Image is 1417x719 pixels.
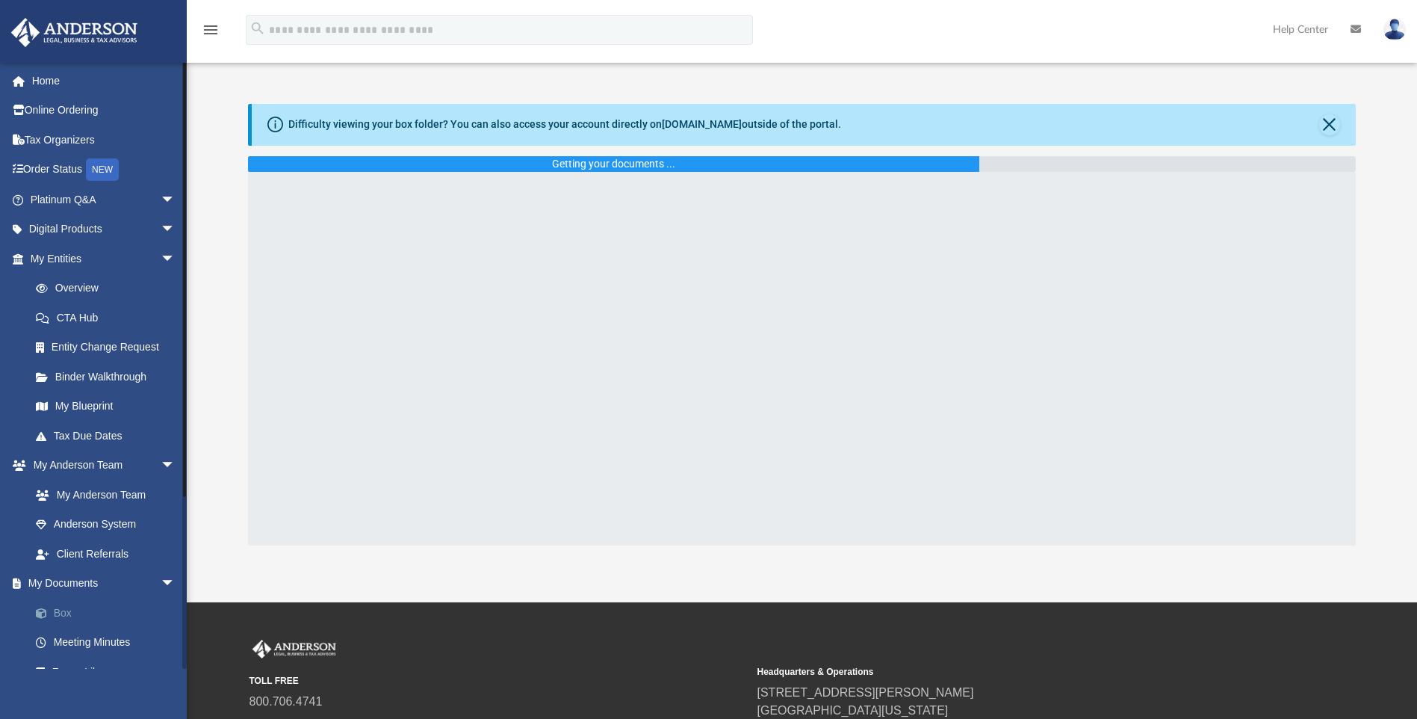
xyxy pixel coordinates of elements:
a: menu [202,28,220,39]
a: Platinum Q&Aarrow_drop_down [10,185,198,215]
a: My Anderson Team [21,480,183,510]
a: Box [21,598,198,628]
span: arrow_drop_down [161,244,190,274]
a: [DOMAIN_NAME] [662,118,742,130]
div: Getting your documents ... [552,156,675,172]
a: Digital Productsarrow_drop_down [10,215,198,244]
img: User Pic [1383,19,1406,40]
a: [STREET_ADDRESS][PERSON_NAME] [757,686,974,699]
img: Anderson Advisors Platinum Portal [7,18,142,47]
span: arrow_drop_down [161,569,190,599]
a: My Documentsarrow_drop_down [10,569,198,599]
a: Tax Organizers [10,125,198,155]
a: Client Referrals [21,539,190,569]
a: Meeting Minutes [21,628,198,658]
a: CTA Hub [21,303,198,333]
span: arrow_drop_down [161,185,190,215]
a: Overview [21,274,198,303]
a: Order StatusNEW [10,155,198,185]
a: Tax Due Dates [21,421,198,451]
button: Close [1319,114,1340,135]
a: Forms Library [21,657,190,687]
a: Home [10,66,198,96]
a: [GEOGRAPHIC_DATA][US_STATE] [757,704,949,717]
a: Binder Walkthrough [21,362,198,392]
div: NEW [86,158,119,181]
small: TOLL FREE [249,674,747,688]
a: 800.706.4741 [249,695,323,708]
a: My Anderson Teamarrow_drop_down [10,451,190,481]
div: Difficulty viewing your box folder? You can also access your account directly on outside of the p... [288,117,841,132]
small: Headquarters & Operations [757,665,1255,679]
span: arrow_drop_down [161,451,190,481]
span: arrow_drop_down [161,215,190,245]
i: menu [202,21,220,39]
a: Entity Change Request [21,333,198,362]
a: Anderson System [21,510,190,540]
img: Anderson Advisors Platinum Portal [249,640,339,659]
a: My Blueprint [21,392,190,422]
i: search [249,20,266,37]
a: My Entitiesarrow_drop_down [10,244,198,274]
a: Online Ordering [10,96,198,126]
